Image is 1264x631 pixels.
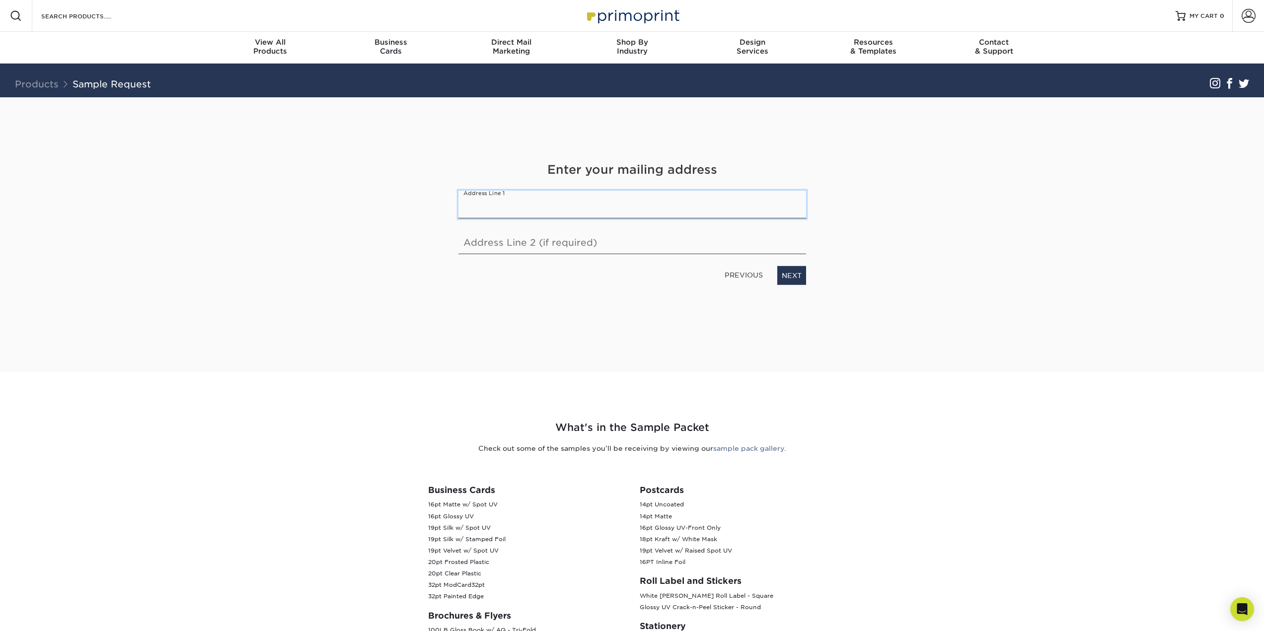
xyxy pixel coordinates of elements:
h2: What's in the Sample Packet [342,420,923,435]
span: 0 [1220,12,1224,19]
h3: Brochures & Flyers [428,611,625,621]
a: BusinessCards [330,32,451,64]
div: Cards [330,38,451,56]
p: Check out some of the samples you’ll be receiving by viewing our . [342,443,923,453]
a: View AllProducts [210,32,331,64]
span: Contact [934,38,1054,47]
a: Shop ByIndustry [572,32,692,64]
a: NEXT [777,266,806,285]
a: Sample Request [73,78,151,89]
span: Design [692,38,813,47]
p: White [PERSON_NAME] Roll Label - Square Glossy UV Crack-n-Peel Sticker - Round [640,590,836,613]
div: Open Intercom Messenger [1230,597,1254,621]
h4: Enter your mailing address [458,161,806,179]
div: Products [210,38,331,56]
h3: Roll Label and Stickers [640,576,836,586]
img: Primoprint [583,5,682,26]
span: Resources [813,38,934,47]
a: Products [15,78,59,89]
a: Contact& Support [934,32,1054,64]
a: DesignServices [692,32,813,64]
h3: Business Cards [428,485,625,495]
div: Industry [572,38,692,56]
h3: Postcards [640,485,836,495]
span: MY CART [1190,12,1218,20]
a: PREVIOUS [721,267,767,283]
span: View All [210,38,331,47]
p: 16pt Matte w/ Spot UV 16pt Glossy UV 19pt Silk w/ Spot UV 19pt Silk w/ Stamped Foil 19pt Velvet w... [428,499,625,602]
span: Business [330,38,451,47]
span: Direct Mail [451,38,572,47]
a: sample pack gallery [713,444,784,452]
a: Direct MailMarketing [451,32,572,64]
span: Shop By [572,38,692,47]
div: Marketing [451,38,572,56]
div: & Support [934,38,1054,56]
h3: Stationery [640,621,836,631]
div: & Templates [813,38,934,56]
a: Resources& Templates [813,32,934,64]
div: Services [692,38,813,56]
input: SEARCH PRODUCTS..... [40,10,137,22]
p: 14pt Uncoated 14pt Matte 16pt Glossy UV-Front Only 18pt Kraft w/ White Mask 19pt Velvet w/ Raised... [640,499,836,568]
